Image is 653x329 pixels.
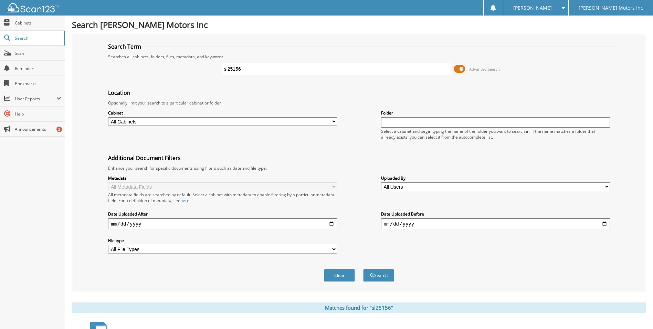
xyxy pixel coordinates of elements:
div: Select a cabinet and begin typing the name of the folder you want to search in. If the name match... [381,128,610,140]
div: Enhance your search for specific documents using filters such as date and file type. [105,165,613,171]
span: Reminders [15,66,61,71]
div: Searches all cabinets, folders, files, metadata, and keywords [105,54,613,60]
label: Cabinet [108,110,337,116]
h1: Search [PERSON_NAME] Motors Inc [72,19,646,30]
span: Announcements [15,126,61,132]
img: scan123-logo-white.svg [7,3,59,12]
label: Metadata [108,175,337,181]
div: Optionally limit your search to a particular cabinet or folder [105,100,613,106]
legend: Search Term [105,43,145,50]
input: end [381,218,610,229]
label: File type [108,238,337,243]
button: Clear [324,269,355,282]
label: Date Uploaded Before [381,211,610,217]
span: Bookmarks [15,81,61,87]
span: [PERSON_NAME] [513,6,552,10]
div: Matches found for "sl25156" [72,302,646,313]
legend: Location [105,89,134,97]
span: [PERSON_NAME] Motors Inc [579,6,643,10]
label: Folder [381,110,610,116]
span: Cabinets [15,20,61,26]
label: Uploaded By [381,175,610,181]
span: Scan [15,50,61,56]
input: start [108,218,337,229]
label: Date Uploaded After [108,211,337,217]
span: Help [15,111,61,117]
span: Advanced Search [469,67,500,72]
legend: Additional Document Filters [105,154,184,162]
div: All metadata fields are searched by default. Select a cabinet with metadata to enable filtering b... [108,192,337,203]
button: Search [363,269,394,282]
a: here [180,198,189,203]
div: 2 [56,127,62,132]
span: Search [15,35,60,41]
span: User Reports [15,96,56,102]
